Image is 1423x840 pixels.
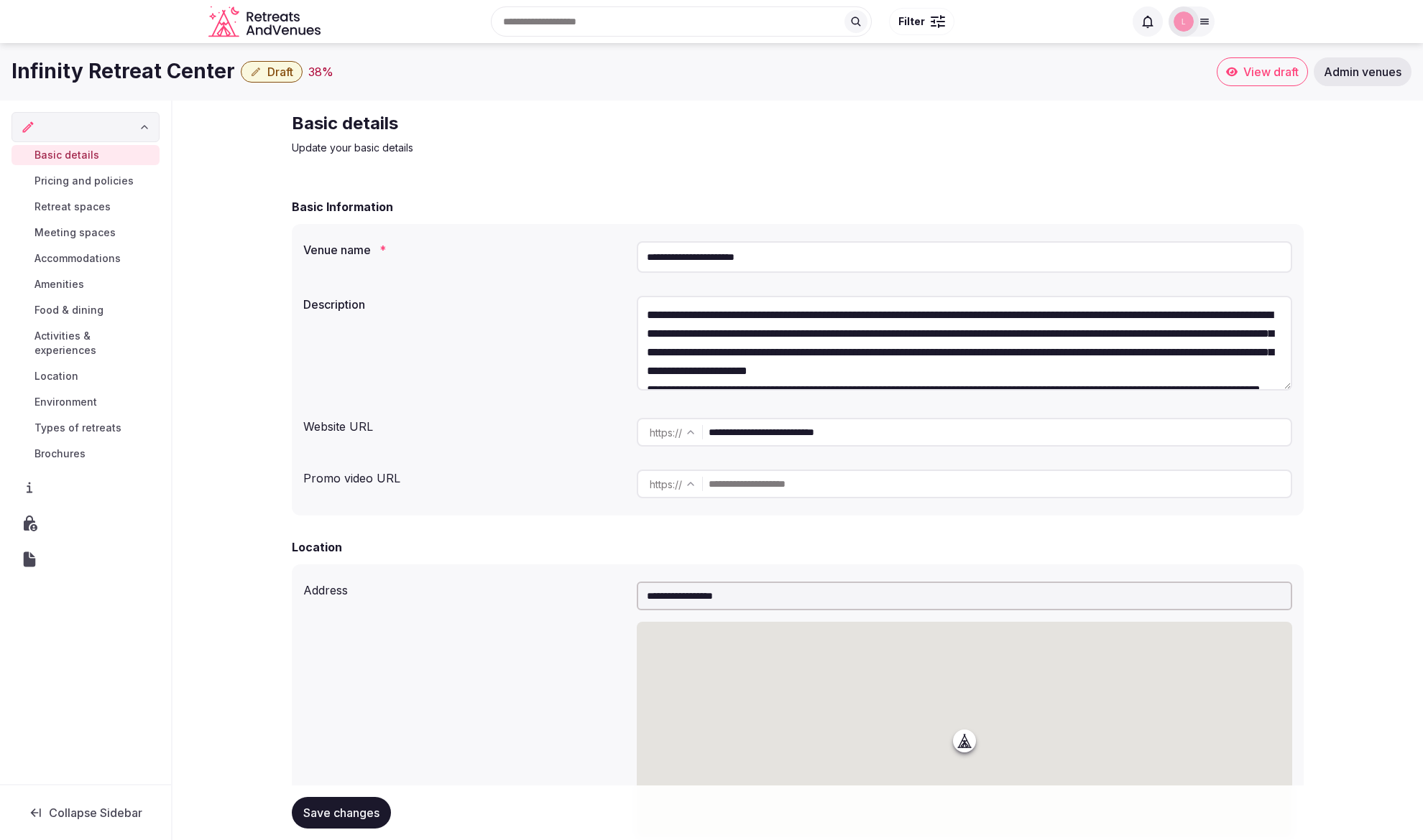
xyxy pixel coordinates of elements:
[11,223,160,243] a: Meeting spaces
[11,248,160,269] a: Accommodations
[11,145,160,165] a: Basic details
[34,251,121,266] span: Accommodations
[292,797,391,829] button: Save changes
[303,299,625,310] label: Description
[11,171,160,191] a: Pricing and policies
[308,63,333,80] div: 38 %
[1314,57,1412,86] a: Admin venues
[303,412,625,435] div: Website URL
[292,141,775,155] p: Update your basic details
[34,277,84,291] span: Amenities
[11,392,160,412] a: Environment
[11,326,160,360] a: Activities & experiences
[11,418,160,438] a: Types of retreats
[34,225,116,240] span: Meeting spaces
[34,329,154,358] span: Activities & experiences
[1243,65,1299,79] span: View draft
[1174,11,1194,32] img: Luis Mereiles
[1217,57,1308,86] a: View draft
[303,806,379,820] span: Save changes
[34,148,99,162] span: Basic details
[11,197,160,217] a: Retreat spaces
[303,464,625,487] div: Promo video URL
[11,300,160,320] a: Food & dining
[34,174,134,188] span: Pricing and policies
[308,63,333,80] button: 38%
[11,444,160,464] a: Brochures
[889,8,954,35] button: Filter
[34,200,111,214] span: Retreat spaces
[208,6,323,38] svg: Retreats and Venues company logo
[11,366,160,386] a: Location
[292,112,775,135] h2: Basic details
[303,576,625,599] div: Address
[303,244,625,256] label: Venue name
[11,797,160,829] button: Collapse Sidebar
[34,395,97,409] span: Environment
[292,198,393,215] h2: Basic Information
[11,57,235,85] h1: Infinity Retreat Center
[49,806,142,820] span: Collapse Sidebar
[34,447,86,461] span: Brochures
[241,61,303,83] button: Draft
[208,6,323,38] a: Visit the homepage
[1324,65,1401,79] span: Admin venues
[34,421,121,435] span: Types of retreats
[34,303,103,317] span: Food & dining
[292,538,342,556] h2: Location
[267,65,293,79] span: Draft
[11,274,160,294] a: Amenities
[898,14,925,29] span: Filter
[34,369,78,383] span: Location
